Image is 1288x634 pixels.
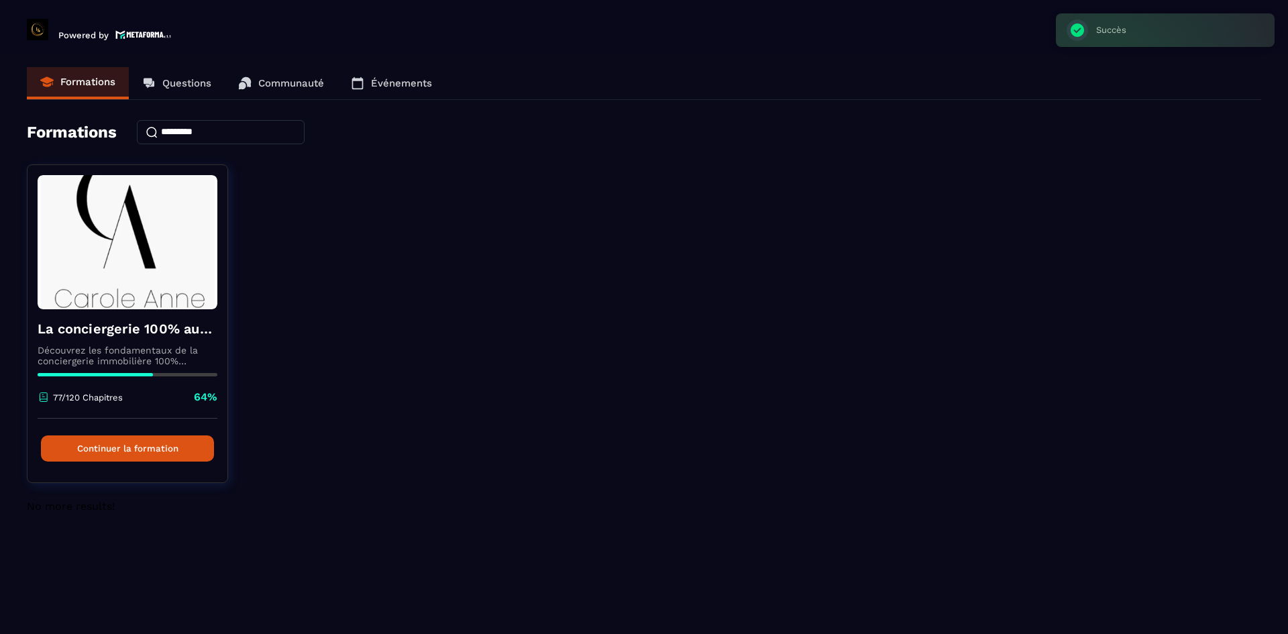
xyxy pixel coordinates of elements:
[58,30,109,40] p: Powered by
[337,67,445,99] a: Événements
[27,123,117,142] h4: Formations
[258,77,324,89] p: Communauté
[38,319,217,338] h4: La conciergerie 100% automatisée
[27,67,129,99] a: Formations
[38,175,217,309] img: formation-background
[225,67,337,99] a: Communauté
[371,77,432,89] p: Événements
[60,76,115,88] p: Formations
[115,29,172,40] img: logo
[27,164,245,500] a: formation-backgroundLa conciergerie 100% automatiséeDécouvrez les fondamentaux de la conciergerie...
[53,392,123,403] p: 77/120 Chapitres
[129,67,225,99] a: Questions
[38,345,217,366] p: Découvrez les fondamentaux de la conciergerie immobilière 100% automatisée. Cette formation est c...
[41,435,214,462] button: Continuer la formation
[162,77,211,89] p: Questions
[27,19,48,40] img: logo-branding
[27,500,115,513] span: No more results!
[194,390,217,405] p: 64%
